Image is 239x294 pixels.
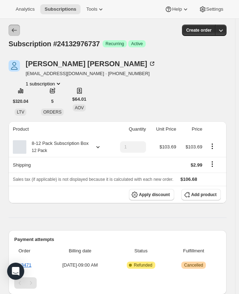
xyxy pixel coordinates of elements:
[11,4,39,14] button: Analytics
[207,142,218,150] button: Product actions
[134,262,152,268] span: Refunded
[115,247,166,254] span: Status
[191,192,217,198] span: Add product
[14,243,47,259] th: Order
[75,105,84,110] span: AOV
[45,6,76,12] span: Subscriptions
[171,247,217,254] span: Fulfillment
[206,6,223,12] span: Settings
[110,121,148,137] th: Quantity
[47,96,58,107] button: 5
[186,144,202,149] span: $103.69
[26,60,156,67] div: [PERSON_NAME] [PERSON_NAME]
[148,121,178,137] th: Unit Price
[160,144,176,149] span: $103.69
[161,4,193,14] button: Help
[131,41,143,47] span: Active
[86,6,97,12] span: Tools
[26,70,156,77] span: [EMAIL_ADDRESS][DOMAIN_NAME] · [PHONE_NUMBER]
[82,4,109,14] button: Tools
[186,27,212,33] span: Create order
[9,121,110,137] th: Product
[14,277,221,289] nav: Pagination
[17,110,24,115] span: LTV
[129,189,174,200] button: Apply discount
[9,60,20,72] span: Stephanie Lewis
[9,25,20,36] button: Subscriptions
[195,4,228,14] button: Settings
[105,41,124,47] span: Recurring
[172,6,182,12] span: Help
[9,96,32,107] button: $320.04
[139,192,170,198] span: Apply discount
[181,177,197,182] span: $106.68
[16,6,35,12] span: Analytics
[32,148,47,153] small: 12 Pack
[184,262,203,268] span: Cancelled
[40,4,80,14] button: Subscriptions
[181,189,221,200] button: Add product
[43,110,61,115] span: ORDERS
[51,99,54,104] span: 5
[9,157,110,173] th: Shipping
[207,160,218,168] button: Shipping actions
[72,96,87,103] span: $64.01
[191,162,202,168] span: $2.99
[49,247,111,254] span: Billing date
[178,121,204,137] th: Price
[7,263,24,280] div: Open Intercom Messenger
[13,99,28,104] span: $320.04
[14,236,221,243] h2: Payment attempts
[182,25,216,36] button: Create order
[49,262,111,269] span: [DATE] · 09:00 AM
[9,40,100,48] span: Subscription #24132976737
[26,80,62,87] button: Product actions
[13,177,173,182] span: Sales tax (if applicable) is not displayed because it is calculated with each new order.
[19,262,31,268] a: #3471
[26,140,89,154] div: 8-12 Pack Subscription Box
